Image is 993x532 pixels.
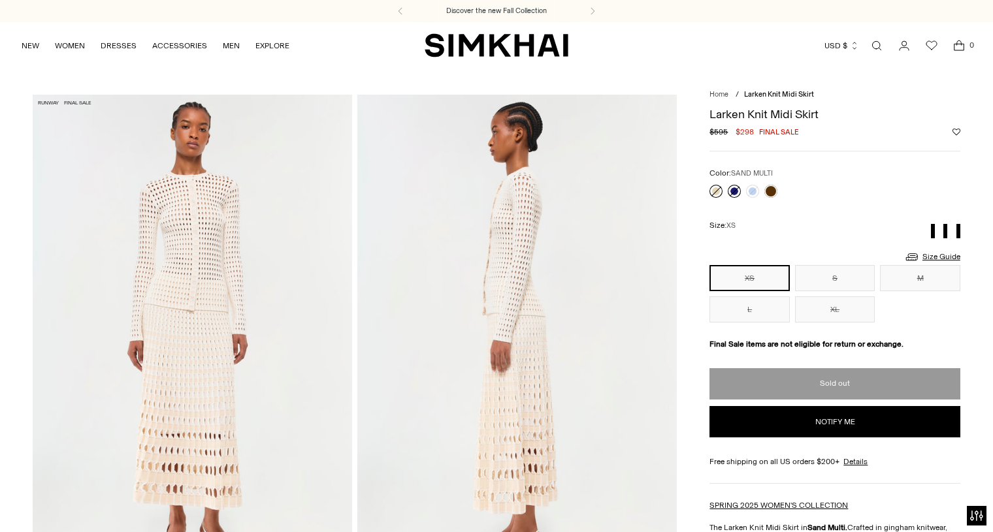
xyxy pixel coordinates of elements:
a: ACCESSORIES [152,31,207,60]
a: SIMKHAI [425,33,568,58]
button: Add to Wishlist [952,128,960,136]
div: / [736,89,739,101]
button: XS [709,265,789,291]
span: 0 [966,39,977,51]
a: DRESSES [101,31,137,60]
button: L [709,296,789,322]
s: $595 [709,126,728,138]
a: WOMEN [55,31,85,60]
a: Wishlist [919,33,945,59]
div: Free shipping on all US orders $200+ [709,456,960,467]
strong: Sand Multi. [807,523,847,532]
button: XL [795,296,875,322]
a: SPRING 2025 WOMEN'S COLLECTION [709,501,848,510]
nav: breadcrumbs [709,89,960,101]
button: Notify me [709,406,960,437]
h1: Larken Knit Midi Skirt [709,108,960,120]
strong: Final Sale items are not eligible for return or exchange. [709,339,903,349]
a: Home [709,90,728,99]
span: $298 [736,126,754,138]
label: Size: [709,219,736,232]
a: MEN [223,31,240,60]
span: Larken Knit Midi Skirt [744,90,814,99]
span: XS [726,221,736,230]
a: Details [843,456,868,467]
a: Go to the account page [891,33,917,59]
a: Open cart modal [946,33,972,59]
button: S [795,265,875,291]
iframe: Sign Up via Text for Offers [10,482,131,522]
label: Color: [709,167,773,180]
button: USD $ [824,31,859,60]
a: EXPLORE [255,31,289,60]
span: SAND MULTI [731,169,773,178]
button: M [880,265,960,291]
a: Size Guide [904,249,960,265]
a: Open search modal [864,33,890,59]
a: Discover the new Fall Collection [446,6,547,16]
a: NEW [22,31,39,60]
